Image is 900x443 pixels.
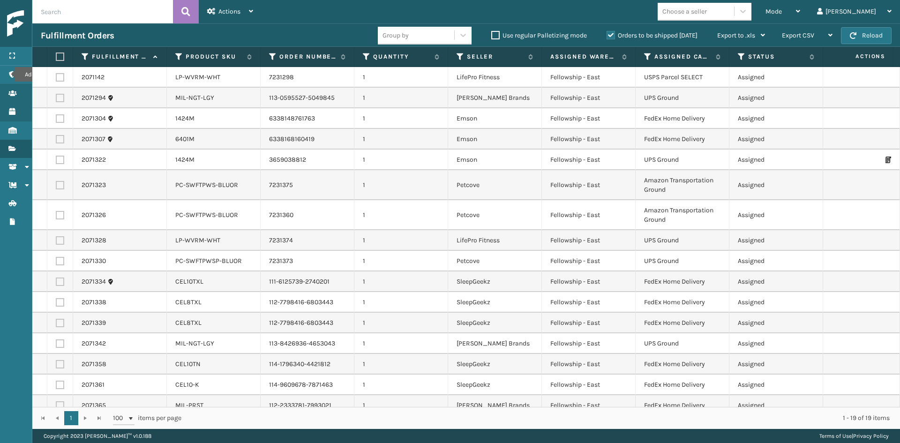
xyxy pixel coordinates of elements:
[542,88,636,108] td: Fellowship - East
[261,251,354,271] td: 7231373
[765,8,782,15] span: Mode
[64,411,78,425] a: 1
[175,211,238,219] a: PC-SWFTPWS-BLUOR
[636,230,729,251] td: UPS Ground
[261,170,354,200] td: 7231375
[82,380,105,390] a: 2071361
[261,395,354,416] td: 112-2333781-7993021
[354,150,448,170] td: 1
[261,108,354,129] td: 6338148761763
[448,230,542,251] td: LifePro Fitness
[354,395,448,416] td: 1
[261,375,354,395] td: 114-9609678-7871463
[261,333,354,354] td: 113-8426936-4653043
[218,8,240,15] span: Actions
[448,251,542,271] td: Petcove
[542,200,636,230] td: Fellowship - East
[607,31,697,39] label: Orders to be shipped [DATE]
[636,170,729,200] td: Amazon Transportation Ground
[729,200,823,230] td: Assigned
[82,318,106,328] a: 2071339
[354,375,448,395] td: 1
[354,271,448,292] td: 1
[448,271,542,292] td: SleepGeekz
[382,30,409,40] div: Group by
[82,236,106,245] a: 2071328
[261,67,354,88] td: 7231298
[542,251,636,271] td: Fellowship - East
[448,129,542,150] td: Emson
[448,292,542,313] td: SleepGeekz
[354,313,448,333] td: 1
[729,230,823,251] td: Assigned
[748,53,805,61] label: Status
[729,108,823,129] td: Assigned
[82,210,106,220] a: 2071326
[542,108,636,129] td: Fellowship - East
[354,200,448,230] td: 1
[175,156,195,164] a: 1424M
[113,411,181,425] span: items per page
[782,31,814,39] span: Export CSV
[448,354,542,375] td: SleepGeekz
[819,429,889,443] div: |
[729,88,823,108] td: Assigned
[729,67,823,88] td: Assigned
[636,292,729,313] td: FedEx Home Delivery
[354,88,448,108] td: 1
[729,271,823,292] td: Assigned
[636,354,729,375] td: FedEx Home Delivery
[7,10,91,37] img: logo
[82,360,106,369] a: 2071358
[636,200,729,230] td: Amazon Transportation Ground
[636,108,729,129] td: FedEx Home Delivery
[729,313,823,333] td: Assigned
[261,150,354,170] td: 3659038812
[175,278,203,285] a: CEL10TXL
[354,333,448,354] td: 1
[636,333,729,354] td: UPS Ground
[175,114,195,122] a: 1424M
[542,395,636,416] td: Fellowship - East
[550,53,617,61] label: Assigned Warehouse
[82,401,106,410] a: 2071365
[175,298,202,306] a: CEL8TXL
[261,230,354,251] td: 7231374
[175,401,203,409] a: MIL-PRST
[467,53,524,61] label: Seller
[261,271,354,292] td: 111-6125739-2740201
[261,88,354,108] td: 113-0595527-5049845
[448,150,542,170] td: Emson
[729,251,823,271] td: Assigned
[717,31,755,39] span: Export to .xls
[175,339,214,347] a: MIL-NGT-LGY
[354,67,448,88] td: 1
[82,256,106,266] a: 2071330
[542,292,636,313] td: Fellowship - East
[175,181,238,189] a: PC-SWFTPWS-BLUOR
[841,27,892,44] button: Reload
[819,433,852,439] a: Terms of Use
[175,135,195,143] a: 6401M
[354,108,448,129] td: 1
[41,30,114,41] h3: Fulfillment Orders
[636,129,729,150] td: FedEx Home Delivery
[261,354,354,375] td: 114-1796340-4421812
[542,271,636,292] td: Fellowship - East
[448,170,542,200] td: Petcove
[82,339,106,348] a: 2071342
[542,375,636,395] td: Fellowship - East
[82,93,106,103] a: 2071294
[636,251,729,271] td: UPS Ground
[729,170,823,200] td: Assigned
[175,236,220,244] a: LP-WVRM-WHT
[354,251,448,271] td: 1
[195,413,890,423] div: 1 - 19 of 19 items
[354,170,448,200] td: 1
[448,395,542,416] td: [PERSON_NAME] Brands
[729,395,823,416] td: Assigned
[636,313,729,333] td: FedEx Home Delivery
[448,67,542,88] td: LifePro Fitness
[175,94,214,102] a: MIL-NGT-LGY
[542,354,636,375] td: Fellowship - East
